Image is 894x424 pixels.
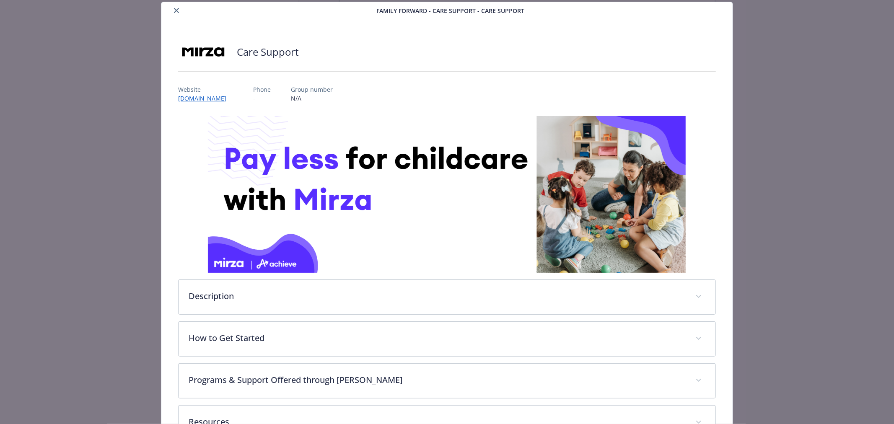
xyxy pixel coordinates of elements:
[253,94,271,103] p: -
[178,85,233,94] p: Website
[291,85,333,94] p: Group number
[253,85,271,94] p: Phone
[178,39,228,65] img: HeyMirza, Inc.
[179,364,715,398] div: Programs & Support Offered through [PERSON_NAME]
[179,322,715,356] div: How to Get Started
[237,45,299,59] h2: Care Support
[189,332,685,344] p: How to Get Started
[208,116,686,273] img: banner
[178,94,233,102] a: [DOMAIN_NAME]
[179,280,715,314] div: Description
[189,290,685,302] p: Description
[189,374,685,386] p: Programs & Support Offered through [PERSON_NAME]
[376,6,524,15] span: Family Forward - Care Support - Care Support
[291,94,333,103] p: N/A
[171,5,181,16] button: close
